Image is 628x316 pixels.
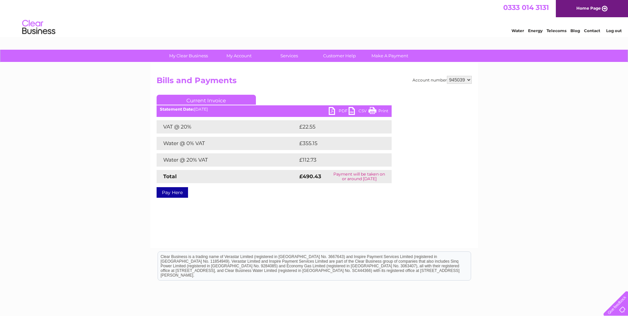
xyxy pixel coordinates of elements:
[160,107,194,112] b: Statement Date:
[163,173,177,180] strong: Total
[584,28,600,33] a: Contact
[262,50,316,62] a: Services
[157,187,188,198] a: Pay Here
[368,107,388,117] a: Print
[157,107,392,112] div: [DATE]
[298,120,378,133] td: £22.55
[312,50,367,62] a: Customer Help
[362,50,417,62] a: Make A Payment
[22,17,56,37] img: logo.png
[511,28,524,33] a: Water
[606,28,622,33] a: Log out
[157,137,298,150] td: Water @ 0% VAT
[157,76,472,88] h2: Bills and Payments
[157,120,298,133] td: VAT @ 20%
[329,107,349,117] a: PDF
[161,50,216,62] a: My Clear Business
[157,153,298,167] td: Water @ 20% VAT
[298,153,379,167] td: £112.73
[157,95,256,105] a: Current Invoice
[349,107,368,117] a: CSV
[528,28,543,33] a: Energy
[212,50,266,62] a: My Account
[412,76,472,84] div: Account number
[299,173,321,180] strong: £490.43
[298,137,379,150] td: £355.15
[158,4,471,32] div: Clear Business is a trading name of Verastar Limited (registered in [GEOGRAPHIC_DATA] No. 3667643...
[547,28,566,33] a: Telecoms
[570,28,580,33] a: Blog
[503,3,549,12] a: 0333 014 3131
[327,170,392,183] td: Payment will be taken on or around [DATE]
